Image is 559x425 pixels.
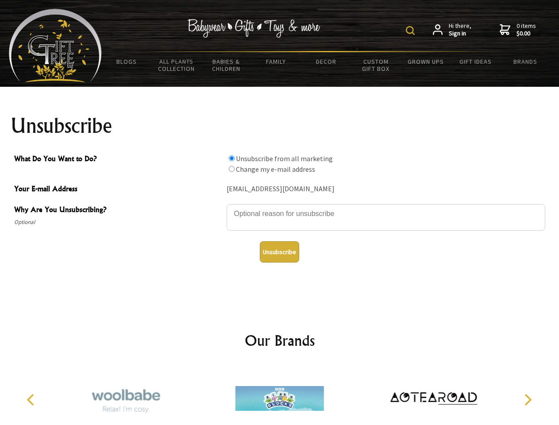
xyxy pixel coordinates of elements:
button: Previous [22,390,42,410]
button: Next [518,390,537,410]
strong: $0.00 [517,30,536,38]
input: What Do You Want to Do? [229,155,235,161]
a: Decor [301,52,351,71]
span: Why Are You Unsubscribing? [14,204,222,217]
span: Optional [14,217,222,228]
span: Your E-mail Address [14,183,222,196]
img: product search [406,26,415,35]
a: Grown Ups [401,52,451,71]
label: Change my e-mail address [236,165,315,174]
a: Family [251,52,301,71]
span: Hi there, [449,22,471,38]
a: Hi there,Sign in [433,22,471,38]
div: [EMAIL_ADDRESS][DOMAIN_NAME] [227,182,545,196]
h1: Unsubscribe [11,115,549,136]
span: 0 items [517,22,536,38]
img: Babyware - Gifts - Toys and more... [9,9,102,82]
input: What Do You Want to Do? [229,166,235,172]
a: 0 items$0.00 [500,22,536,38]
a: Babies & Children [201,52,251,78]
strong: Sign in [449,30,471,38]
span: What Do You Want to Do? [14,153,222,166]
a: BLOGS [102,52,152,71]
a: Gift Ideas [451,52,501,71]
a: All Plants Collection [152,52,202,78]
a: Custom Gift Box [351,52,401,78]
img: Babywear - Gifts - Toys & more [188,19,320,38]
h2: Our Brands [18,330,542,351]
button: Unsubscribe [260,241,299,263]
textarea: Why Are You Unsubscribing? [227,204,545,231]
a: Brands [501,52,551,71]
label: Unsubscribe from all marketing [236,154,333,163]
